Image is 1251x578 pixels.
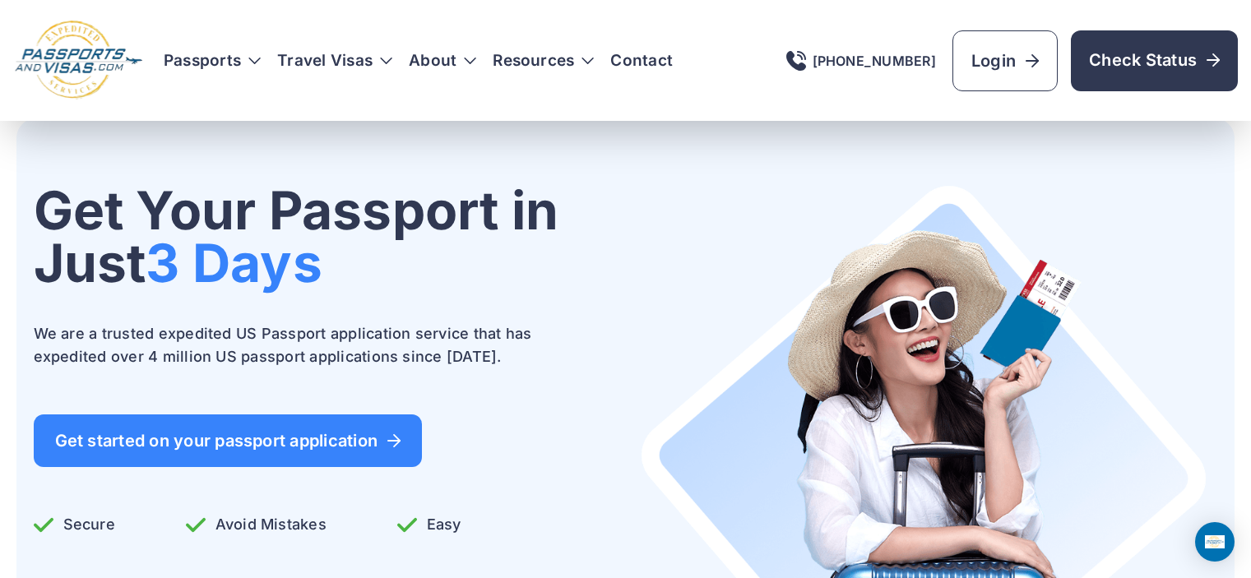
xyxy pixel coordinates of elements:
[34,184,560,289] h1: Get Your Passport in Just
[34,414,423,467] a: Get started on your passport application
[146,231,322,294] span: 3 Days
[610,53,673,69] a: Contact
[786,51,936,71] a: [PHONE_NUMBER]
[34,322,560,368] p: We are a trusted expedited US Passport application service that has expedited over 4 million US p...
[397,513,461,536] p: Easy
[186,513,327,536] p: Avoid Mistakes
[34,513,115,536] p: Secure
[277,53,392,69] h3: Travel Visas
[55,432,401,449] span: Get started on your passport application
[1195,522,1235,562] div: Open Intercom Messenger
[971,49,1039,72] span: Login
[409,53,456,69] a: About
[1089,49,1220,72] span: Check Status
[13,20,144,101] img: Logo
[1071,30,1238,91] a: Check Status
[164,53,261,69] h3: Passports
[952,30,1058,91] a: Login
[493,53,594,69] h3: Resources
